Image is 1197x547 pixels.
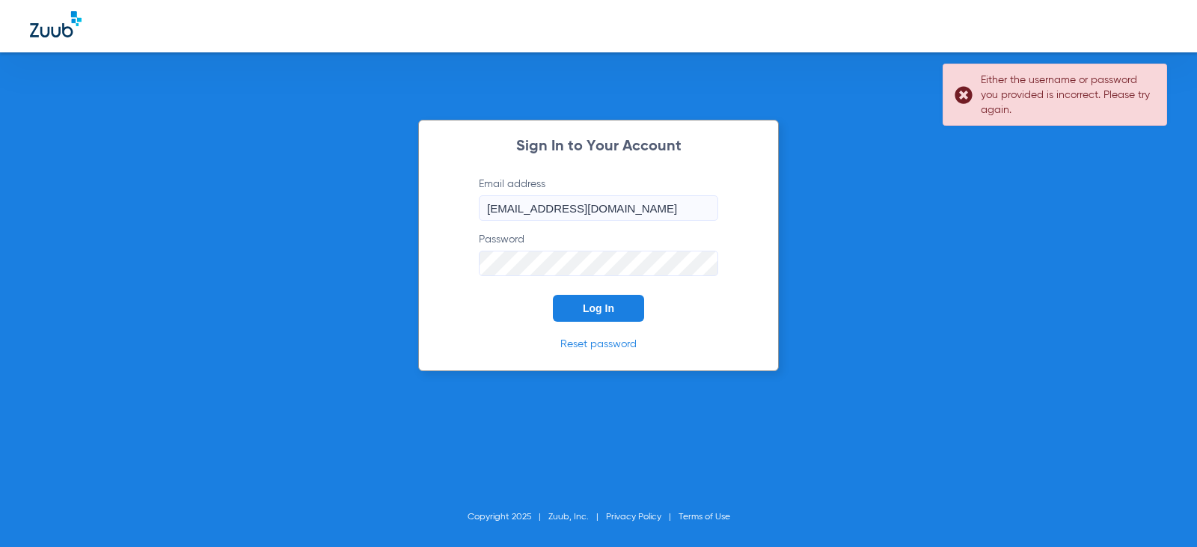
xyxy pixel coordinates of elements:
input: Password [479,251,718,276]
li: Zuub, Inc. [548,510,606,525]
a: Terms of Use [679,513,730,522]
h2: Sign In to Your Account [456,139,741,154]
a: Privacy Policy [606,513,661,522]
label: Email address [479,177,718,221]
label: Password [479,232,718,276]
input: Email address [479,195,718,221]
li: Copyright 2025 [468,510,548,525]
span: Log In [583,302,614,314]
div: Either the username or password you provided is incorrect. Please try again. [981,73,1154,117]
img: Zuub Logo [30,11,82,37]
a: Reset password [560,339,637,349]
button: Log In [553,295,644,322]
